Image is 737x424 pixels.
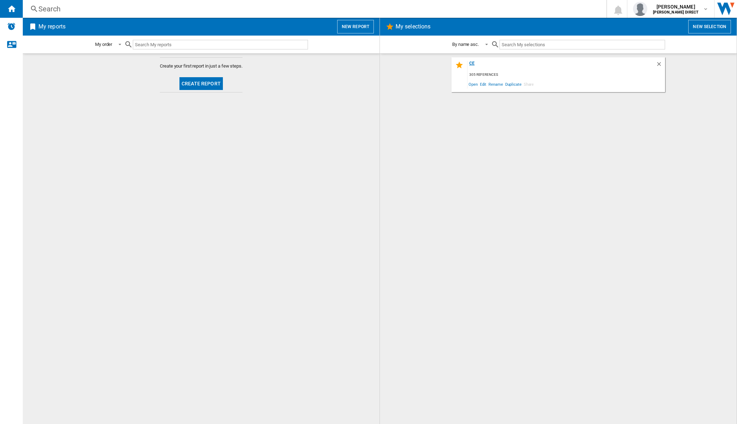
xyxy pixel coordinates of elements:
[160,63,242,69] span: Create your first report in just a few steps.
[479,79,488,89] span: Edit
[452,42,479,47] div: By name asc.
[467,61,656,70] div: ce
[523,79,535,89] span: Share
[394,20,432,33] h2: My selections
[467,79,479,89] span: Open
[653,10,699,15] b: [PERSON_NAME] DIRECT
[504,79,523,89] span: Duplicate
[7,22,16,31] img: alerts-logo.svg
[688,20,731,33] button: New selection
[500,40,665,49] input: Search My selections
[467,70,665,79] div: 305 references
[38,4,588,14] div: Search
[179,77,223,90] button: Create report
[37,20,67,33] h2: My reports
[133,40,308,49] input: Search My reports
[653,3,699,10] span: [PERSON_NAME]
[487,79,504,89] span: Rename
[633,2,647,16] img: profile.jpg
[656,61,665,70] div: Delete
[337,20,374,33] button: New report
[95,42,112,47] div: My order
